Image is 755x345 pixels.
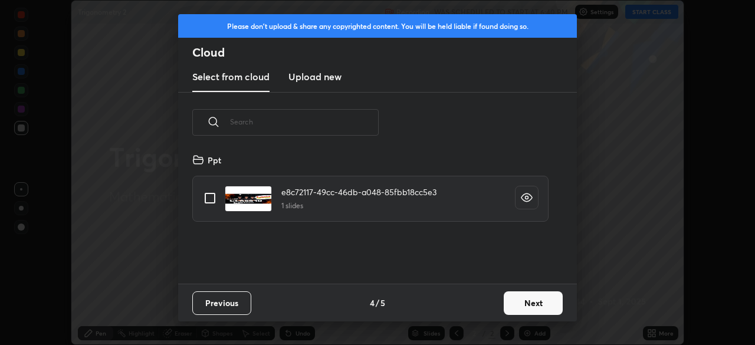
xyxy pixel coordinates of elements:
[370,297,375,309] h4: 4
[178,149,563,284] div: grid
[288,70,342,84] h3: Upload new
[380,297,385,309] h4: 5
[208,154,221,166] h4: Ppt
[225,186,272,212] img: 17073051227H2QI6.pdf
[281,201,436,211] h5: 1 slides
[504,291,563,315] button: Next
[281,186,436,198] h4: e8c72117-49cc-46db-a048-85fbb18cc5e3
[230,97,379,147] input: Search
[178,14,577,38] div: Please don't upload & share any copyrighted content. You will be held liable if found doing so.
[192,291,251,315] button: Previous
[192,70,270,84] h3: Select from cloud
[376,297,379,309] h4: /
[192,45,577,60] h2: Cloud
